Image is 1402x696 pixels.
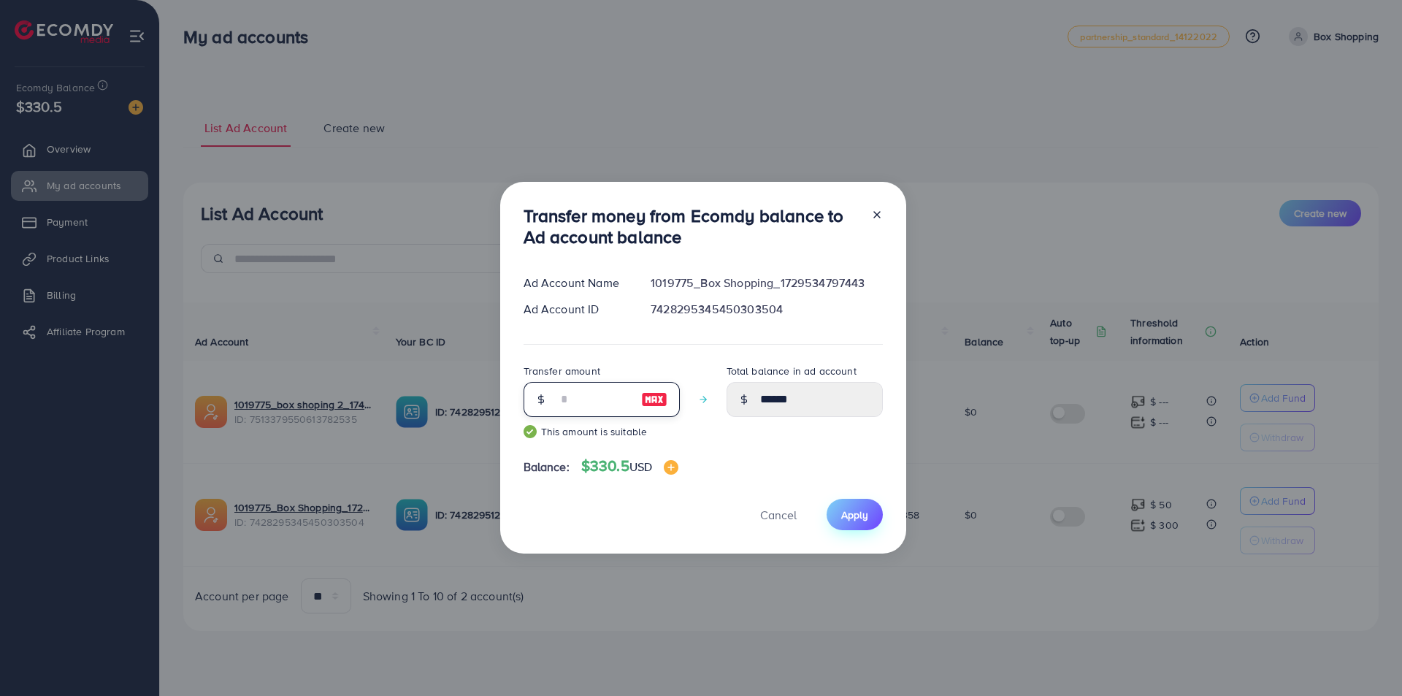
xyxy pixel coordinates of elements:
[727,364,857,378] label: Total balance in ad account
[841,508,868,522] span: Apply
[524,425,537,438] img: guide
[742,499,815,530] button: Cancel
[512,275,640,291] div: Ad Account Name
[639,301,894,318] div: 7428295345450303504
[1340,630,1391,685] iframe: Chat
[524,205,859,248] h3: Transfer money from Ecomdy balance to Ad account balance
[629,459,652,475] span: USD
[664,460,678,475] img: image
[524,364,600,378] label: Transfer amount
[641,391,667,408] img: image
[512,301,640,318] div: Ad Account ID
[524,424,680,439] small: This amount is suitable
[524,459,570,475] span: Balance:
[639,275,894,291] div: 1019775_Box Shopping_1729534797443
[581,457,678,475] h4: $330.5
[827,499,883,530] button: Apply
[760,507,797,523] span: Cancel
